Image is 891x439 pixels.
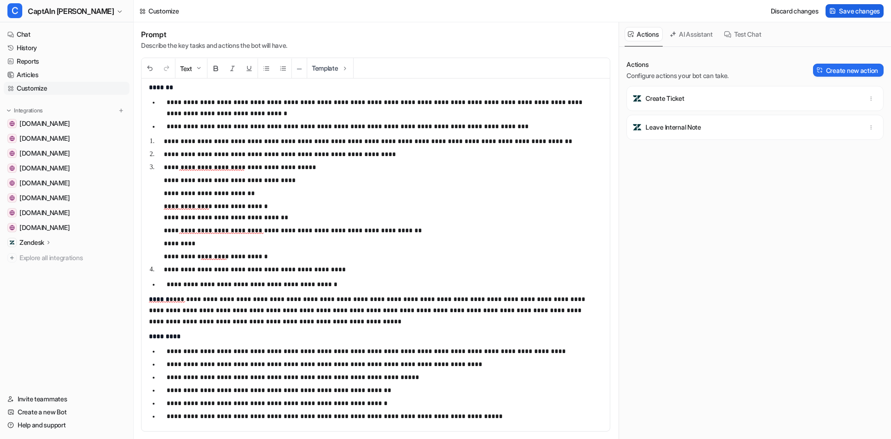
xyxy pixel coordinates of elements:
button: Redo [158,59,175,79]
button: Actions [625,27,663,41]
button: Template [307,58,353,78]
a: www.inselbus-norderney.de[DOMAIN_NAME] [4,221,129,234]
p: Leave Internal Note [646,123,701,132]
button: Test Chat [721,27,765,41]
a: Help and support [4,419,129,432]
a: Reports [4,55,129,68]
button: ─ [292,59,307,79]
button: Ordered List [275,59,291,79]
img: Bold [212,65,220,72]
button: Italic [224,59,241,79]
button: Discard changes [767,4,822,18]
a: Create a new Bot [4,406,129,419]
span: [DOMAIN_NAME] [19,149,70,158]
img: www.frisonaut.de [9,121,15,126]
button: Create new action [813,64,884,77]
img: Redo [163,65,170,72]
a: www.inseltouristik.de[DOMAIN_NAME] [4,147,129,160]
p: Configure actions your bot can take. [626,71,729,80]
img: www.inselparker.de [9,195,15,201]
img: Undo [146,65,154,72]
button: Text [175,59,207,79]
span: CaptAIn [PERSON_NAME] [28,5,114,18]
button: Unordered List [258,59,275,79]
p: Actions [626,60,729,69]
button: Integrations [4,106,45,115]
p: Zendesk [19,238,44,247]
img: Leave Internal Note icon [633,123,642,132]
a: www.frisonaut.de[DOMAIN_NAME] [4,117,129,130]
button: Undo [142,59,158,79]
a: www.inselflieger.de[DOMAIN_NAME] [4,177,129,190]
a: Explore all integrations [4,251,129,264]
a: www.nordsee-bike.de[DOMAIN_NAME] [4,206,129,219]
img: explore all integrations [7,253,17,262]
span: C [7,3,22,18]
button: Underline [241,59,258,79]
div: Customize [148,6,179,16]
p: Describe the key tasks and actions the bot will have. [141,41,287,50]
img: www.inselflieger.de [9,180,15,186]
span: [DOMAIN_NAME] [19,178,70,188]
img: www.nordsee-bike.de [9,210,15,216]
img: Create Ticket icon [633,94,642,103]
a: Customize [4,82,129,95]
a: Chat [4,28,129,41]
a: www.inselfaehre.de[DOMAIN_NAME] [4,132,129,145]
span: [DOMAIN_NAME] [19,208,70,217]
span: [DOMAIN_NAME] [19,119,70,128]
img: www.inselfaehre.de [9,136,15,141]
img: Zendesk [9,240,15,245]
span: Explore all integrations [19,250,126,265]
p: Create Ticket [646,94,684,103]
img: Template [341,65,349,72]
a: www.inselexpress.de[DOMAIN_NAME] [4,162,129,175]
img: Italic [229,65,236,72]
span: [DOMAIN_NAME] [19,223,70,232]
img: menu_add.svg [118,107,124,114]
a: Invite teammates [4,393,129,406]
img: expand menu [6,107,12,114]
img: www.inselexpress.de [9,165,15,171]
img: Underline [245,65,253,72]
img: Dropdown Down Arrow [195,65,202,72]
button: Save changes [826,4,884,18]
span: [DOMAIN_NAME] [19,193,70,203]
img: Create action [817,67,823,73]
a: www.inselparker.de[DOMAIN_NAME] [4,191,129,204]
span: [DOMAIN_NAME] [19,164,70,173]
h1: Prompt [141,30,287,39]
span: Save changes [839,6,880,16]
img: Ordered List [279,65,287,72]
img: www.inseltouristik.de [9,151,15,156]
a: Articles [4,68,129,81]
button: Bold [207,59,224,79]
span: [DOMAIN_NAME] [19,134,70,143]
button: AI Assistant [666,27,717,41]
a: History [4,41,129,54]
img: www.inselbus-norderney.de [9,225,15,230]
p: Integrations [14,107,43,114]
img: Unordered List [263,65,270,72]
